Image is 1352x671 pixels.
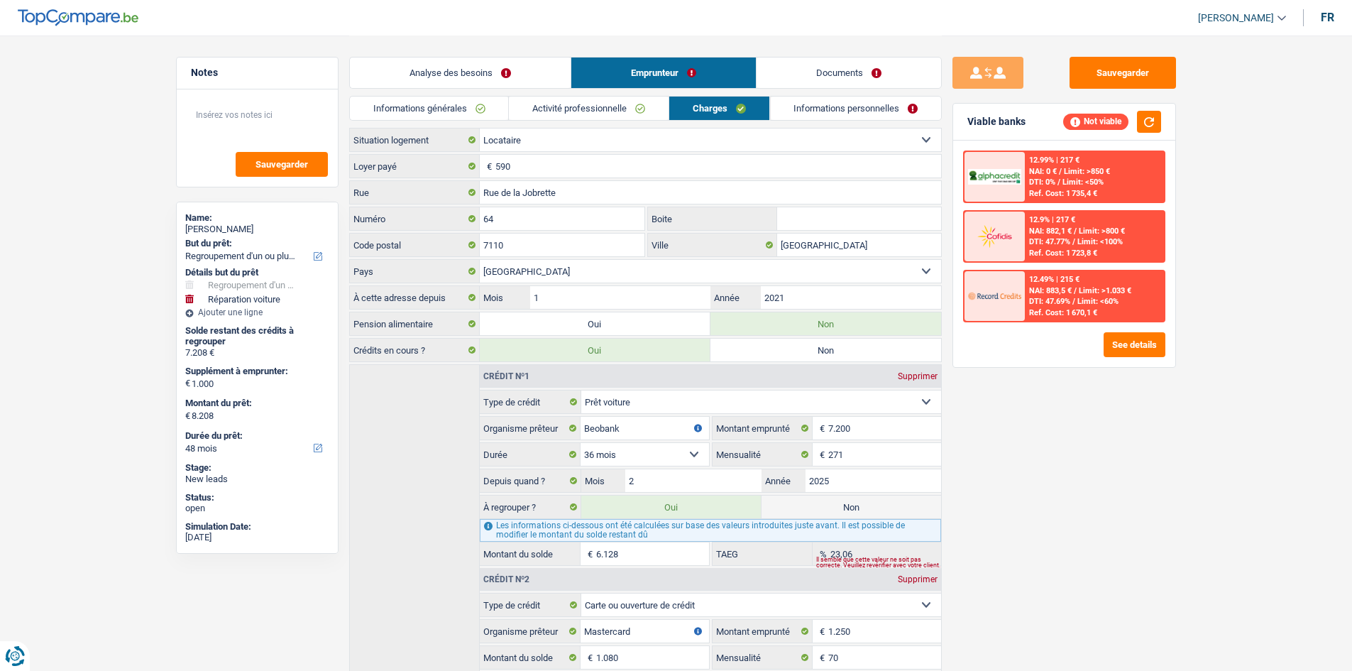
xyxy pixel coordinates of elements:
label: Montant emprunté [713,417,813,440]
span: NAI: 883,5 € [1028,286,1071,295]
span: Limit: <50% [1062,178,1103,187]
div: Solde restant des crédits à regrouper [185,325,329,347]
span: DTI: 47.69% [1028,297,1070,306]
label: Ville [648,234,777,256]
img: Record Credits [968,283,1021,309]
div: Not viable [1063,114,1128,129]
a: Informations générales [350,97,509,120]
span: / [1073,227,1076,236]
label: Montant du prêt: [185,398,326,409]
span: Limit: >850 € [1063,167,1109,176]
img: Cofidis [968,223,1021,249]
span: / [1072,297,1075,306]
span: € [480,155,495,178]
label: Oui [480,312,710,335]
span: NAI: 0 € [1028,167,1056,176]
input: AAAA [806,469,941,492]
label: Montant du solde [480,646,581,669]
label: Oui [581,496,761,518]
h5: Notes [191,67,324,79]
span: / [1058,167,1061,176]
label: Non [710,339,941,361]
input: MM [530,286,710,309]
div: Ajouter une ligne [185,307,329,317]
span: Limit: <60% [1077,297,1118,306]
button: Sauvegarder [1070,57,1176,89]
span: € [581,542,596,565]
div: Simulation Date: [185,521,329,533]
div: open [185,503,329,514]
div: 7.208 € [185,347,329,359]
label: Type de crédit [480,391,581,413]
div: Les informations ci-dessous ont été calculées sur base des valeurs introduites juste avant. Il es... [480,519,940,542]
button: See details [1104,332,1165,357]
a: Charges [669,97,769,120]
label: Durée [480,443,581,466]
label: Crédits en cours ? [350,339,480,361]
label: À cette adresse depuis [350,286,480,309]
span: / [1072,237,1075,246]
span: € [813,443,828,466]
label: Mensualité [713,646,813,669]
div: Name: [185,212,329,224]
label: Boite [648,207,777,230]
label: Pays [350,260,480,283]
label: Depuis quand ? [480,469,581,492]
label: Numéro [350,207,480,230]
label: Situation logement [350,129,480,151]
a: Activité professionnelle [509,97,669,120]
div: fr [1321,11,1334,24]
label: Loyer payé [350,155,480,178]
label: Montant du solde [480,542,581,565]
div: Ref. Cost: 1 735,4 € [1028,189,1097,198]
div: [DATE] [185,532,329,543]
div: 12.49% | 215 € [1028,275,1079,284]
a: [PERSON_NAME] [1187,6,1286,30]
div: Supprimer [894,372,941,381]
label: Code postal [350,234,480,256]
label: Année [762,469,806,492]
label: Supplément à emprunter: [185,366,326,377]
label: Rue [350,181,480,204]
div: Crédit nº1 [480,372,533,381]
div: New leads [185,474,329,485]
span: € [813,646,828,669]
span: NAI: 882,1 € [1028,227,1071,236]
label: Oui [480,339,710,361]
div: Détails but du prêt [185,267,329,278]
div: Status: [185,492,329,503]
div: Ref. Cost: 1 670,1 € [1028,308,1097,317]
span: € [185,410,190,422]
a: Analyse des besoins [350,58,571,88]
button: Sauvegarder [236,152,328,177]
span: € [813,417,828,440]
span: / [1057,178,1060,187]
label: But du prêt: [185,238,326,249]
input: AAAA [761,286,940,309]
span: € [185,378,190,389]
span: DTI: 0% [1028,178,1055,187]
a: Informations personnelles [770,97,941,120]
span: [PERSON_NAME] [1198,12,1274,24]
div: 12.99% | 217 € [1028,156,1079,165]
label: À regrouper ? [480,496,581,518]
input: MM [625,469,761,492]
label: Non [762,496,941,518]
div: Stage: [185,462,329,474]
span: Limit: >1.033 € [1078,286,1131,295]
span: % [813,542,830,565]
a: Emprunteur [571,58,756,88]
label: Durée du prêt: [185,430,326,442]
div: Crédit nº2 [480,575,533,584]
span: Limit: <100% [1077,237,1122,246]
label: Organisme prêteur [480,620,581,643]
span: DTI: 47.77% [1028,237,1070,246]
label: Montant emprunté [713,620,813,643]
label: Type de crédit [480,594,581,616]
label: Année [710,286,761,309]
img: AlphaCredit [968,169,1021,185]
div: 12.9% | 217 € [1028,215,1075,224]
div: [PERSON_NAME] [185,224,329,235]
label: Mois [581,469,625,492]
label: Non [710,312,941,335]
